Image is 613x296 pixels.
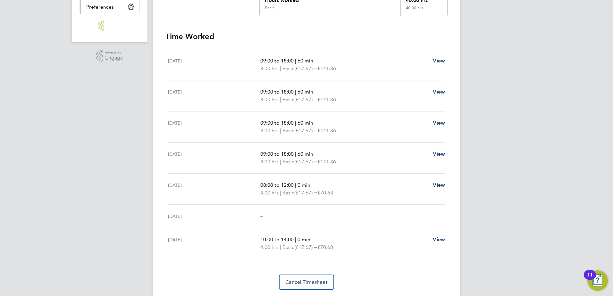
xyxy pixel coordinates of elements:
a: View [433,236,445,243]
span: 09:00 to 18:00 [260,120,294,126]
div: [DATE] [168,57,260,72]
span: Engage [105,55,123,61]
span: 8.00 hrs [260,127,279,134]
span: | [280,244,281,250]
span: View [433,120,445,126]
span: Cancel Timesheet [285,279,328,285]
span: 8.00 hrs [260,96,279,103]
span: | [295,58,296,64]
span: | [280,96,281,103]
button: Cancel Timesheet [279,275,334,290]
span: | [295,151,296,157]
span: (£17.67) = [294,65,317,71]
span: £141.36 [317,96,336,103]
div: [DATE] [168,236,260,251]
a: View [433,181,445,189]
span: | [280,159,281,165]
span: £141.36 [317,159,336,165]
span: Basic [282,158,294,166]
span: | [280,65,281,71]
span: 0 min [298,236,310,243]
span: Basic [282,243,294,251]
span: | [295,89,296,95]
span: | [295,120,296,126]
span: Basic [282,65,294,72]
a: Go to home page [80,21,140,31]
button: Open Resource Center, 11 new notifications [587,270,608,291]
div: [DATE] [168,88,260,103]
div: [DATE] [168,181,260,197]
span: 60 min [298,120,313,126]
span: 0 min [298,182,310,188]
span: (£17.67) = [294,244,317,250]
span: 09:00 to 18:00 [260,89,294,95]
span: 60 min [298,89,313,95]
span: £141.36 [317,65,336,71]
span: | [295,182,296,188]
div: 40.00 hrs [400,5,447,16]
span: | [280,190,281,196]
span: (£17.67) = [294,127,317,134]
span: View [433,58,445,64]
a: View [433,150,445,158]
h3: Time Worked [165,31,448,42]
span: 60 min [298,58,313,64]
div: [DATE] [168,119,260,135]
span: Preferences [86,4,114,10]
span: (£17.67) = [294,96,317,103]
span: Powered by [105,50,123,55]
span: 10:00 to 14:00 [260,236,294,243]
a: View [433,57,445,65]
span: 60 min [298,151,313,157]
a: View [433,88,445,96]
span: 09:00 to 18:00 [260,58,294,64]
span: £141.36 [317,127,336,134]
div: Basic [265,5,274,11]
a: View [433,119,445,127]
img: lloydrecruitment-logo-retina.png [98,21,121,31]
span: | [280,127,281,134]
span: £70.68 [317,244,333,250]
span: 8.00 hrs [260,159,279,165]
span: View [433,151,445,157]
span: Basic [282,127,294,135]
span: (£17.67) = [294,190,317,196]
span: 4.00 hrs [260,244,279,250]
span: View [433,236,445,243]
span: View [433,89,445,95]
span: | [295,236,296,243]
span: 09:00 to 18:00 [260,151,294,157]
span: Basic [282,189,294,197]
span: 8.00 hrs [260,65,279,71]
div: 11 [587,275,593,283]
div: [DATE] [168,150,260,166]
span: 08:00 to 12:00 [260,182,294,188]
span: £70.68 [317,190,333,196]
span: View [433,182,445,188]
span: Basic [282,96,294,103]
span: – [260,213,263,219]
a: Powered byEngage [96,50,123,62]
div: [DATE] [168,212,260,220]
span: (£17.67) = [294,159,317,165]
span: 4.00 hrs [260,190,279,196]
